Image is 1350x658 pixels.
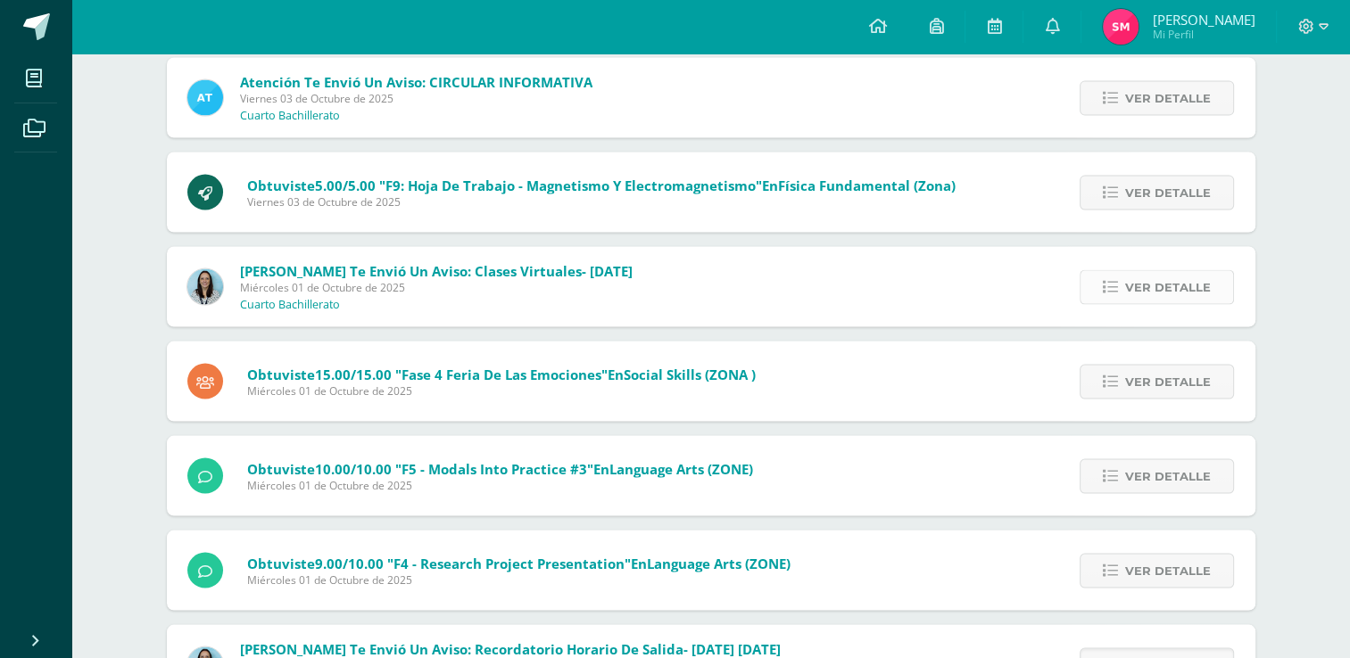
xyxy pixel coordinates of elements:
[240,90,592,105] span: Viernes 03 de Octubre de 2025
[395,459,593,477] span: "F5 - Modals into practice #3"
[1103,9,1139,45] img: c7d2b792de1443581096360968678093.png
[1125,270,1211,303] span: Ver detalle
[778,176,956,193] span: Física Fundamental (Zona)
[315,459,392,477] span: 10.00/10.00
[240,279,633,294] span: Miércoles 01 de Octubre de 2025
[624,365,756,382] span: Social Skills (ZONA )
[247,176,956,193] span: Obtuviste en
[387,554,631,572] span: "F4 - Research project presentation"
[240,297,340,311] p: Cuarto Bachillerato
[240,108,340,122] p: Cuarto Bachillerato
[1152,27,1255,42] span: Mi Perfil
[247,554,791,572] span: Obtuviste en
[240,261,633,279] span: [PERSON_NAME] te envió un aviso: Clases virtuales- [DATE]
[609,459,753,477] span: Language Arts (ZONE)
[247,477,753,492] span: Miércoles 01 de Octubre de 2025
[1125,365,1211,398] span: Ver detalle
[315,176,376,193] span: 5.00/5.00
[1125,176,1211,209] span: Ver detalle
[247,572,791,587] span: Miércoles 01 de Octubre de 2025
[247,459,753,477] span: Obtuviste en
[247,365,756,382] span: Obtuviste en
[1125,81,1211,114] span: Ver detalle
[315,554,384,572] span: 9.00/10.00
[379,176,762,193] span: "F9: Hoja de trabajo - Magnetismo y Electromagnetismo"
[315,365,392,382] span: 15.00/15.00
[1125,459,1211,492] span: Ver detalle
[247,193,956,209] span: Viernes 03 de Octubre de 2025
[647,554,791,572] span: Language Arts (ZONE)
[1152,11,1255,29] span: [PERSON_NAME]
[395,365,608,382] span: "Fase 4 Feria de las emociones"
[1125,554,1211,587] span: Ver detalle
[240,639,781,657] span: [PERSON_NAME] te envió un aviso: Recordatorio horario de salida- [DATE] [DATE]
[247,382,756,398] span: Miércoles 01 de Octubre de 2025
[187,79,223,115] img: 9fc725f787f6a993fc92a288b7a8b70c.png
[240,72,592,90] span: Atención te envió un aviso: CIRCULAR INFORMATIVA
[187,268,223,304] img: aed16db0a88ebd6752f21681ad1200a1.png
